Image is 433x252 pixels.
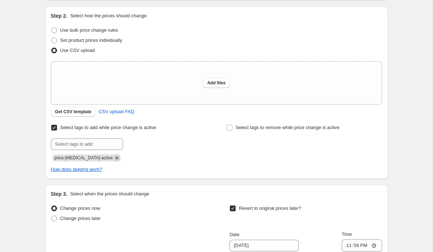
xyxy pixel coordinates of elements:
[203,78,230,88] button: Add files
[94,106,139,118] a: CSV upload FAQ
[55,109,92,115] span: Get CSV template
[51,107,96,117] button: Get CSV template
[207,80,226,86] span: Add files
[60,37,122,43] span: Set product prices individually
[342,231,352,237] span: Time
[60,125,156,130] span: Select tags to add while price change is active
[51,138,123,150] input: Select tags to add
[239,205,301,211] span: Revert to original prices later?
[70,12,146,19] p: Select how the prices should change
[236,125,340,130] span: Select tags to remove while price change is active
[60,205,100,211] span: Change prices now
[229,240,299,251] input: 8/10/2025
[60,48,95,53] span: Use CSV upload
[60,27,118,33] span: Use bulk price change rules
[60,216,101,221] span: Change prices later
[114,155,120,161] button: Remove price-change-job-active
[51,167,102,172] a: How does tagging work?
[99,108,134,115] span: CSV upload FAQ
[51,190,67,198] h2: Step 3.
[70,190,149,198] p: Select when the prices should change
[342,239,382,252] input: 12:00
[229,232,239,237] span: Date
[54,155,113,160] span: price-change-job-active
[51,12,67,19] h2: Step 2.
